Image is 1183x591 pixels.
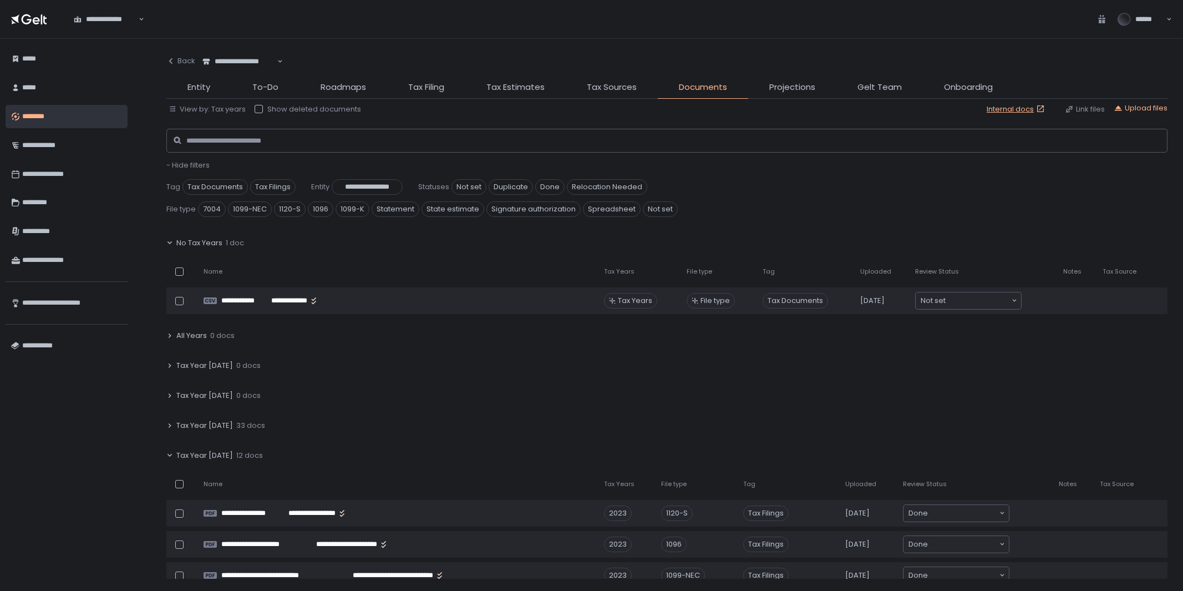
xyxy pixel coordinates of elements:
[700,296,730,306] span: File type
[618,296,652,306] span: Tax Years
[661,568,705,583] div: 1099-NEC
[587,81,637,94] span: Tax Sources
[604,267,634,276] span: Tax Years
[916,292,1021,309] div: Search for option
[1100,480,1134,488] span: Tax Source
[198,201,226,217] span: 7004
[661,506,693,521] div: 1120-S
[486,201,581,217] span: Signature authorization
[486,81,545,94] span: Tax Estimates
[166,182,180,192] span: Tag
[1103,267,1136,276] span: Tax Source
[451,179,486,195] span: Not set
[274,201,306,217] span: 1120-S
[408,81,444,94] span: Tax Filing
[204,480,222,488] span: Name
[743,506,789,521] span: Tax Filings
[567,179,647,195] span: Relocation Needed
[928,539,998,550] input: Search for option
[903,567,1009,584] div: Search for option
[857,81,902,94] span: Gelt Team
[176,391,233,401] span: Tax Year [DATE]
[308,201,333,217] span: 1096
[418,182,449,192] span: Statuses
[166,160,210,170] button: - Hide filters
[236,451,263,461] span: 12 docs
[604,506,632,521] div: 2023
[1065,104,1105,114] button: Link files
[743,537,789,552] span: Tax Filings
[763,293,828,309] span: Tax Documents
[372,201,419,217] span: Statement
[176,361,233,371] span: Tax Year [DATE]
[915,267,959,276] span: Review Status
[987,104,1047,114] a: Internal docs
[176,421,233,431] span: Tax Year [DATE]
[67,7,144,31] div: Search for option
[311,182,329,192] span: Entity
[604,537,632,552] div: 2023
[908,508,928,519] span: Done
[236,361,261,371] span: 0 docs
[226,238,244,248] span: 1 doc
[643,201,678,217] span: Not set
[176,238,222,248] span: No Tax Years
[743,568,789,583] span: Tax Filings
[187,81,210,94] span: Entity
[489,179,533,195] span: Duplicate
[252,81,278,94] span: To-Do
[903,536,1009,553] div: Search for option
[182,179,248,195] span: Tax Documents
[860,267,891,276] span: Uploaded
[845,539,870,549] span: [DATE]
[860,296,885,306] span: [DATE]
[1059,480,1077,488] span: Notes
[908,570,928,581] span: Done
[210,331,235,341] span: 0 docs
[928,508,998,519] input: Search for option
[743,480,755,488] span: Tag
[1114,103,1167,113] button: Upload files
[903,505,1009,522] div: Search for option
[845,570,870,580] span: [DATE]
[137,14,138,25] input: Search for option
[845,480,876,488] span: Uploaded
[928,570,998,581] input: Search for option
[236,421,265,431] span: 33 docs
[687,267,712,276] span: File type
[661,480,687,488] span: File type
[944,81,993,94] span: Onboarding
[176,331,207,341] span: All Years
[1063,267,1082,276] span: Notes
[661,537,687,552] div: 1096
[169,104,246,114] button: View by: Tax years
[336,201,369,217] span: 1099-K
[228,201,272,217] span: 1099-NEC
[604,480,634,488] span: Tax Years
[604,568,632,583] div: 2023
[763,267,775,276] span: Tag
[422,201,484,217] span: State estimate
[583,201,641,217] span: Spreadsheet
[176,451,233,461] span: Tax Year [DATE]
[903,480,947,488] span: Review Status
[250,179,296,195] span: Tax Filings
[535,179,565,195] span: Done
[195,50,283,73] div: Search for option
[679,81,727,94] span: Documents
[946,295,1011,306] input: Search for option
[166,50,195,72] button: Back
[166,204,196,214] span: File type
[166,56,195,66] div: Back
[321,81,366,94] span: Roadmaps
[769,81,815,94] span: Projections
[908,539,928,550] span: Done
[204,267,222,276] span: Name
[845,508,870,518] span: [DATE]
[236,391,261,401] span: 0 docs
